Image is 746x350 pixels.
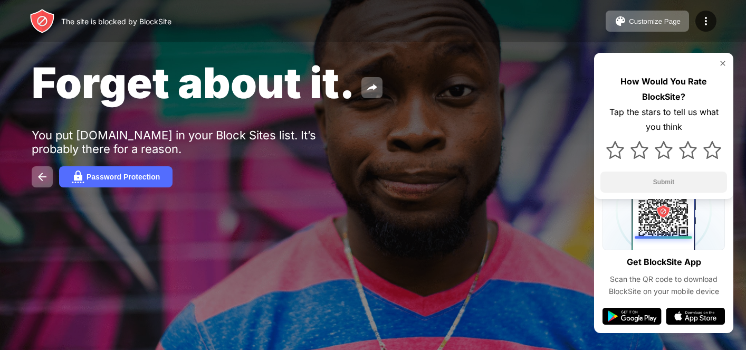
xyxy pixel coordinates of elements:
[600,74,727,105] div: How Would You Rate BlockSite?
[366,81,378,94] img: share.svg
[703,141,721,159] img: star.svg
[719,59,727,68] img: rate-us-close.svg
[666,308,725,325] img: app-store.svg
[629,17,681,25] div: Customize Page
[600,172,727,193] button: Submit
[602,308,662,325] img: google-play.svg
[630,141,648,159] img: star.svg
[602,273,725,297] div: Scan the QR code to download BlockSite on your mobile device
[606,141,624,159] img: star.svg
[32,57,355,108] span: Forget about it.
[614,15,627,27] img: pallet.svg
[61,17,171,26] div: The site is blocked by BlockSite
[606,11,689,32] button: Customize Page
[600,105,727,135] div: Tap the stars to tell us what you think
[679,141,697,159] img: star.svg
[36,171,49,183] img: back.svg
[30,8,55,34] img: header-logo.svg
[32,128,358,156] div: You put [DOMAIN_NAME] in your Block Sites list. It’s probably there for a reason.
[655,141,673,159] img: star.svg
[59,166,173,187] button: Password Protection
[700,15,712,27] img: menu-icon.svg
[72,171,84,183] img: password.svg
[87,173,160,181] div: Password Protection
[627,254,701,270] div: Get BlockSite App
